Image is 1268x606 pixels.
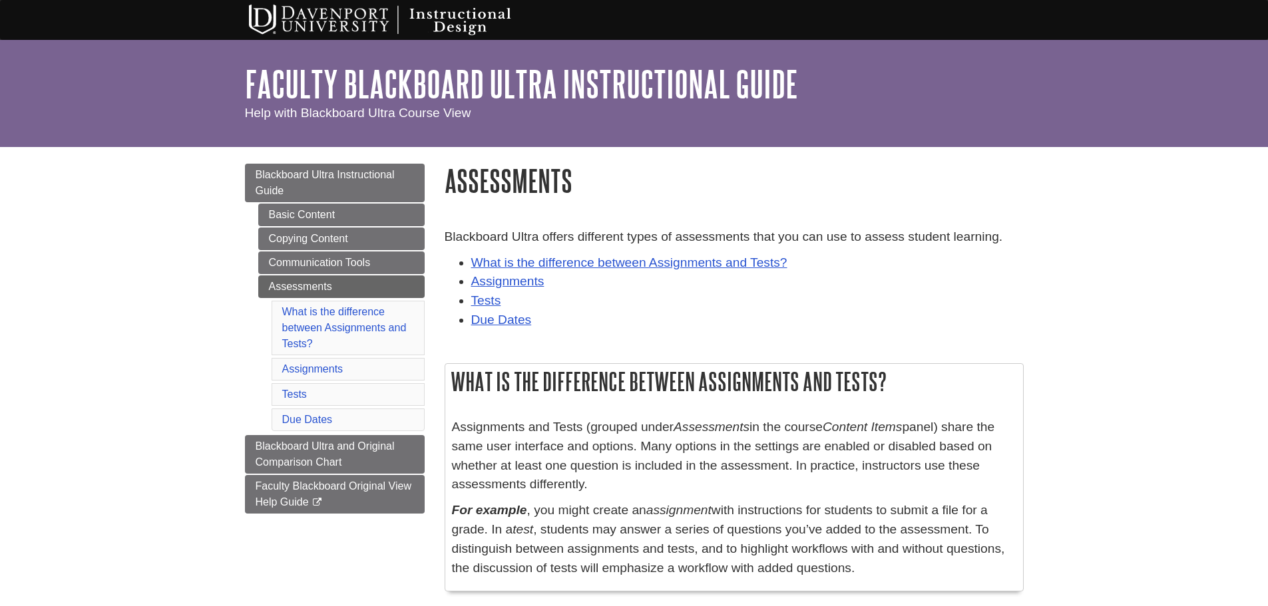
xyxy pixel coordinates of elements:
[471,293,501,307] a: Tests
[513,522,533,536] em: test
[471,255,787,269] a: What is the difference between Assignments and Tests?
[471,274,544,288] a: Assignments
[471,313,532,327] a: Due Dates
[823,420,902,434] em: Content Items
[282,306,407,349] a: What is the difference between Assignments and Tests?
[445,164,1024,198] h1: Assessments
[245,164,425,202] a: Blackboard Ultra Instructional Guide
[282,363,343,375] a: Assignments
[445,364,1023,399] h2: What is the difference between Assignments and Tests?
[258,204,425,226] a: Basic Content
[245,475,425,514] a: Faculty Blackboard Original View Help Guide
[452,503,527,517] strong: For example
[256,480,411,508] span: Faculty Blackboard Original View Help Guide
[256,169,395,196] span: Blackboard Ultra Instructional Guide
[445,227,1024,247] p: Blackboard Ultra offers different types of assessments that you can use to assess student learning.
[452,418,1016,494] p: Assignments and Tests (grouped under in the course panel) share the same user interface and optio...
[245,106,471,120] span: Help with Blackboard Ultra Course View
[312,498,323,507] i: This link opens in a new window
[256,440,395,468] span: Blackboard Ultra and Original Comparison Chart
[452,501,1016,577] p: , you might create an with instructions for students to submit a file for a grade. In a , student...
[238,3,558,37] img: Davenport University Instructional Design
[674,420,749,434] em: Assessments
[282,414,333,425] a: Due Dates
[258,251,425,274] a: Communication Tools
[258,227,425,250] a: Copying Content
[245,435,425,474] a: Blackboard Ultra and Original Comparison Chart
[282,388,307,400] a: Tests
[646,503,712,517] em: assignment
[245,164,425,514] div: Guide Page Menu
[258,275,425,298] a: Assessments
[245,63,798,104] a: Faculty Blackboard Ultra Instructional Guide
